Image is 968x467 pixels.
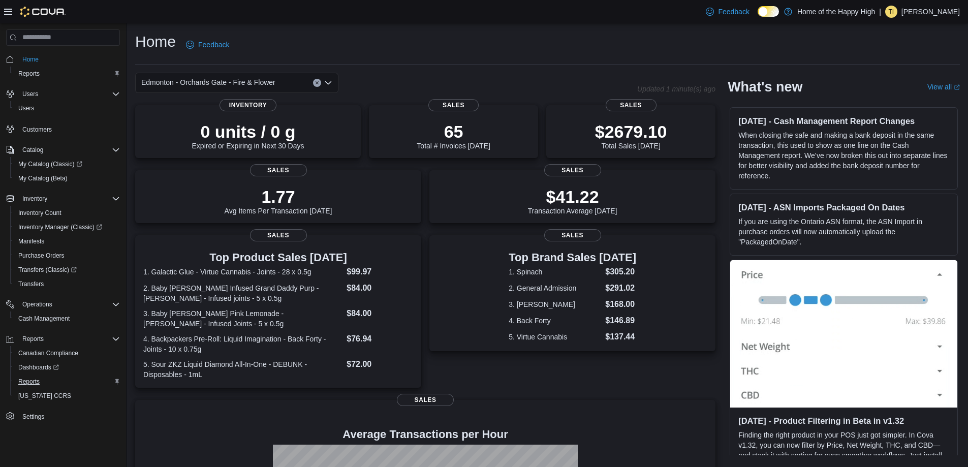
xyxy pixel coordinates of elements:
p: | [879,6,881,18]
span: Sales [397,394,454,406]
span: Reports [22,335,44,343]
p: 65 [417,121,490,142]
div: Total # Invoices [DATE] [417,121,490,150]
span: Canadian Compliance [18,349,78,357]
a: View allExternal link [927,83,960,91]
a: Settings [18,411,48,423]
span: Inventory Count [18,209,61,217]
span: Reports [18,378,40,386]
dd: $72.00 [347,358,413,370]
a: Canadian Compliance [14,347,82,359]
button: Purchase Orders [10,248,124,263]
div: Tolgonai Isaeva [885,6,897,18]
h4: Average Transactions per Hour [143,428,707,441]
button: Catalog [2,143,124,157]
button: Settings [2,409,124,424]
dt: 4. Backpackers Pre-Roll: Liquid Imagination - Back Forty - Joints - 10 x 0.75g [143,334,342,354]
span: Cash Management [18,315,70,323]
p: $2679.10 [595,121,667,142]
h3: [DATE] - ASN Imports Packaged On Dates [738,202,949,212]
span: Purchase Orders [18,252,65,260]
a: Reports [14,376,44,388]
span: Purchase Orders [14,250,120,262]
h3: [DATE] - Product Filtering in Beta in v1.32 [738,416,949,426]
p: 0 units / 0 g [192,121,304,142]
dd: $291.02 [605,282,636,294]
a: My Catalog (Classic) [10,157,124,171]
a: Transfers (Classic) [14,264,81,276]
span: Users [14,102,120,114]
a: [US_STATE] CCRS [14,390,75,402]
a: Home [18,53,43,66]
button: Inventory Count [10,206,124,220]
span: Users [22,90,38,98]
button: Canadian Compliance [10,346,124,360]
dt: 2. Baby [PERSON_NAME] Infused Grand Daddy Purp - [PERSON_NAME] - Infused joints - 5 x 0.5g [143,283,342,303]
dd: $99.97 [347,266,413,278]
h3: Top Product Sales [DATE] [143,252,413,264]
a: Purchase Orders [14,250,69,262]
button: Inventory [18,193,51,205]
dt: 4. Back Forty [509,316,601,326]
button: Customers [2,121,124,136]
div: Total Sales [DATE] [595,121,667,150]
span: Users [18,88,120,100]
a: Inventory Manager (Classic) [10,220,124,234]
dd: $146.89 [605,315,636,327]
span: Canadian Compliance [14,347,120,359]
span: Inventory [18,193,120,205]
dd: $76.94 [347,333,413,345]
span: Operations [22,300,52,308]
span: My Catalog (Beta) [14,172,120,184]
span: Transfers [14,278,120,290]
span: My Catalog (Classic) [14,158,120,170]
span: Inventory Manager (Classic) [18,223,102,231]
dt: 5. Sour ZKZ Liquid Diamond All-In-One - DEBUNK - Disposables - 1mL [143,359,342,380]
button: Transfers [10,277,124,291]
h2: What's new [728,79,802,95]
span: Settings [18,410,120,423]
span: Inventory Count [14,207,120,219]
span: Reports [18,70,40,78]
button: Users [10,101,124,115]
div: Expired or Expiring in Next 30 Days [192,121,304,150]
span: Feedback [718,7,749,17]
a: Customers [18,123,56,136]
dt: 3. Baby [PERSON_NAME] Pink Lemonade - [PERSON_NAME] - Infused Joints - 5 x 0.5g [143,308,342,329]
button: Reports [10,67,124,81]
h1: Home [135,32,176,52]
div: Avg Items Per Transaction [DATE] [225,186,332,215]
div: Transaction Average [DATE] [528,186,617,215]
a: Transfers (Classic) [10,263,124,277]
span: My Catalog (Classic) [18,160,82,168]
span: Sales [544,229,601,241]
span: Transfers [18,280,44,288]
a: Feedback [182,35,233,55]
span: Reports [14,376,120,388]
a: Feedback [702,2,753,22]
span: Washington CCRS [14,390,120,402]
p: Updated 1 minute(s) ago [637,85,715,93]
dd: $137.44 [605,331,636,343]
a: Inventory Count [14,207,66,219]
a: My Catalog (Beta) [14,172,72,184]
p: When closing the safe and making a bank deposit in the same transaction, this used to show as one... [738,130,949,181]
button: Catalog [18,144,47,156]
span: Sales [544,164,601,176]
p: If you are using the Ontario ASN format, the ASN Import in purchase orders will now automatically... [738,216,949,247]
button: Manifests [10,234,124,248]
span: Transfers (Classic) [18,266,77,274]
button: [US_STATE] CCRS [10,389,124,403]
button: Inventory [2,192,124,206]
span: Dashboards [18,363,59,371]
button: Home [2,52,124,67]
p: 1.77 [225,186,332,207]
span: Inventory [220,99,276,111]
button: Users [18,88,42,100]
span: My Catalog (Beta) [18,174,68,182]
nav: Complex example [6,48,120,450]
dt: 2. General Admission [509,283,601,293]
span: Customers [18,122,120,135]
span: Transfers (Classic) [14,264,120,276]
